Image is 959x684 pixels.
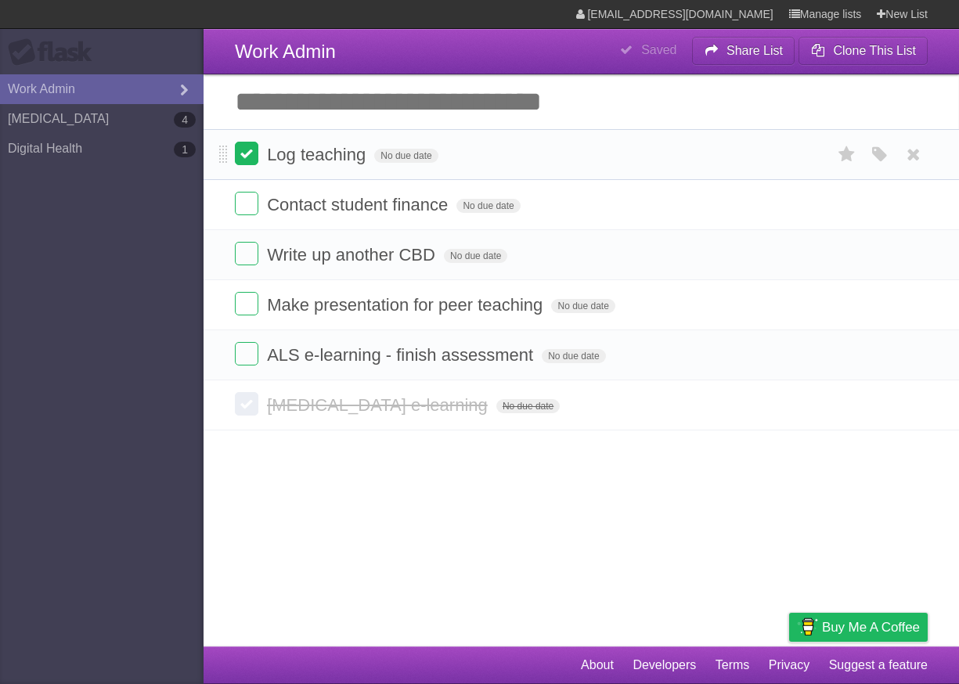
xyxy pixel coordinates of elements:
div: Flask [8,38,102,67]
b: 4 [174,112,196,128]
span: No due date [551,299,615,313]
label: Done [235,342,258,365]
a: Buy me a coffee [789,613,928,642]
span: ALS e-learning - finish assessment [267,345,537,365]
span: [MEDICAL_DATA] e-learning [267,395,492,415]
b: Share List [726,44,783,57]
label: Done [235,192,258,215]
span: Work Admin [235,41,336,62]
span: Log teaching [267,145,370,164]
b: Saved [641,43,676,56]
button: Clone This List [799,37,928,65]
button: Share List [692,37,795,65]
label: Done [235,292,258,315]
label: Star task [832,142,862,167]
a: Privacy [769,650,809,680]
img: Buy me a coffee [797,614,818,640]
span: Contact student finance [267,195,452,214]
span: No due date [496,399,560,413]
a: Suggest a feature [829,650,928,680]
a: Terms [716,650,750,680]
b: 1 [174,142,196,157]
a: Developers [633,650,696,680]
label: Done [235,142,258,165]
b: Clone This List [833,44,916,57]
span: Make presentation for peer teaching [267,295,546,315]
span: Write up another CBD [267,245,439,265]
a: About [581,650,614,680]
label: Done [235,242,258,265]
span: No due date [456,199,520,213]
span: Buy me a coffee [822,614,920,641]
span: No due date [444,249,507,263]
label: Done [235,392,258,416]
span: No due date [542,349,605,363]
span: No due date [374,149,438,163]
